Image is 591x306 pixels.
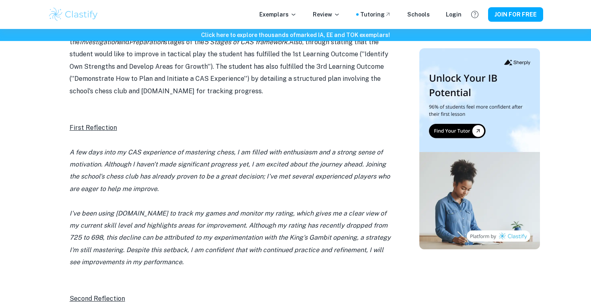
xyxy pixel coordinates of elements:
img: Thumbnail [419,48,540,249]
i: Investigation [80,38,118,46]
p: This Description of Goals is effective as the student has identified their interests, skills and ... [70,12,391,97]
a: Tutoring [360,10,391,19]
img: Clastify logo [48,6,99,23]
u: First Reflection [70,124,117,131]
i: I've been using [DOMAIN_NAME] to track my games and monitor my rating, which gives me a clear vie... [70,209,391,266]
u: Second Reflection [70,295,125,302]
button: Help and Feedback [468,8,482,21]
i: 5 Stages of CAS framework. [204,38,289,46]
i: A few days into my CAS experience of mastering chess, I am filled with enthusiasm and a strong se... [70,148,390,193]
a: Schools [407,10,430,19]
i: Preparation [129,38,164,46]
a: Login [446,10,462,19]
h6: Click here to explore thousands of marked IA, EE and TOK exemplars ! [2,31,589,39]
button: JOIN FOR FREE [488,7,543,22]
p: Exemplars [259,10,297,19]
p: Review [313,10,340,19]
